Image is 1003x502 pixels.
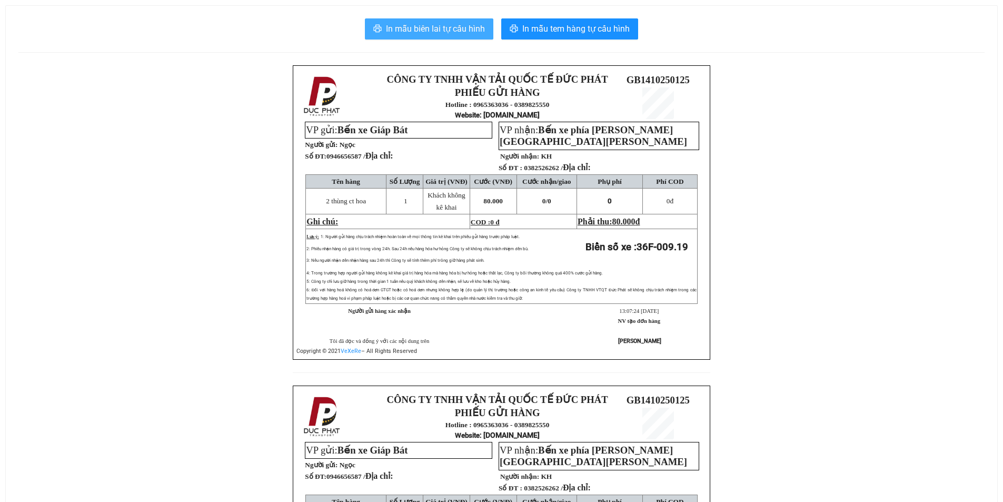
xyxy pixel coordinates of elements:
[619,308,659,314] span: 13:07:24 [DATE]
[510,24,518,34] span: printer
[455,407,540,418] strong: PHIẾU GỬI HÀNG
[500,152,539,160] strong: Người nhận:
[305,461,337,469] strong: Người gửi:
[305,473,393,480] strong: Số ĐT:
[301,74,345,119] img: logo
[522,178,571,185] span: Cước nhận/giao
[445,421,550,429] strong: Hotline : 0965363036 - 0389825550
[563,163,591,172] span: Địa chỉ:
[585,241,688,253] strong: Biển số xe :
[455,431,480,439] span: Website
[618,338,661,344] strong: [PERSON_NAME]
[365,18,493,40] button: printerIn mẫu biên lai tự cấu hình
[578,217,640,226] span: Phải thu:
[524,164,591,172] span: 0382526262 /
[306,247,528,251] span: 2: Phiếu nhận hàng có giá trị trong vòng 24h. Sau 24h nếu hàng hóa hư hỏng Công ty sẽ không chịu ...
[330,338,430,344] span: Tôi đã đọc và đồng ý với các nội dung trên
[365,471,393,480] span: Địa chỉ:
[387,74,608,85] strong: CÔNG TY TNHH VẬN TẢI QUỐC TẾ ĐỨC PHÁT
[656,178,683,185] span: Phí COD
[455,87,540,98] strong: PHIẾU GỬI HÀNG
[501,18,638,40] button: printerIn mẫu tem hàng tự cấu hình
[483,197,503,205] span: 80.000
[598,178,621,185] span: Phụ phí
[627,74,690,85] span: GB1410250125
[635,217,640,226] span: đ
[541,473,552,480] span: KH
[524,484,591,492] span: 0382526262 /
[608,197,612,205] span: 0
[306,279,510,284] span: 5: Công ty chỉ lưu giữ hàng trong thời gian 1 tuần nếu quý khách không đến nhận, sẽ lưu về kho ho...
[340,461,355,469] span: Ngọc
[667,197,673,205] span: đ
[326,152,393,160] span: 0946656587 /
[541,152,552,160] span: KH
[500,445,687,467] span: Bến xe phía [PERSON_NAME][GEOGRAPHIC_DATA][PERSON_NAME]
[306,258,484,263] span: 3: Nếu người nhận đến nhận hàng sau 24h thì Công ty sẽ tính thêm phí trông giữ hàng phát sinh.
[542,197,551,205] span: 0/
[563,483,591,492] span: Địa chỉ:
[390,178,420,185] span: Số Lượng
[499,164,522,172] strong: Số ĐT :
[499,484,522,492] strong: Số ĐT :
[306,271,603,275] span: 4: Trong trường hợp người gửi hàng không kê khai giá trị hàng hóa mà hàng hóa bị hư hỏng hoặc thấ...
[341,348,361,355] a: VeXeRe
[306,124,408,135] span: VP gửi:
[305,152,393,160] strong: Số ĐT:
[474,178,512,185] span: Cước (VNĐ)
[306,217,338,226] span: Ghi chú:
[425,178,468,185] span: Giá trị (VNĐ)
[490,218,499,226] span: 0 đ
[500,445,687,467] span: VP nhận:
[387,394,608,405] strong: CÔNG TY TNHH VẬN TẢI QUỐC TẾ ĐỨC PHÁT
[667,197,670,205] span: 0
[337,124,408,135] span: Bến xe Giáp Bát
[373,24,382,34] span: printer
[548,197,551,205] span: 0
[455,111,480,119] span: Website
[326,473,393,480] span: 0946656587 /
[522,22,630,35] span: In mẫu tem hàng tự cấu hình
[471,218,500,226] span: COD :
[305,141,337,149] strong: Người gửi:
[337,445,408,456] span: Bến xe Giáp Bát
[340,141,355,149] span: Ngọc
[445,101,550,109] strong: Hotline : 0965363036 - 0389825550
[612,217,635,226] span: 80.000
[404,197,408,205] span: 1
[500,124,687,147] span: VP nhận:
[306,288,697,301] span: 6: Đối với hàng hoá không có hoá đơn GTGT hoặc có hoá đơn nhưng không hợp lệ (do quản lý thị trườ...
[627,395,690,406] span: GB1410250125
[500,124,687,147] span: Bến xe phía [PERSON_NAME][GEOGRAPHIC_DATA][PERSON_NAME]
[618,318,660,324] strong: NV tạo đơn hàng
[326,197,366,205] span: 2 thùng ct hoa
[386,22,485,35] span: In mẫu biên lai tự cấu hình
[500,473,539,480] strong: Người nhận:
[321,234,520,239] span: 1: Người gửi hàng chịu trách nhiệm hoàn toàn về mọi thông tin kê khai trên phiếu gửi hàng trước p...
[306,234,319,239] span: Lưu ý:
[455,431,540,439] strong: : [DOMAIN_NAME]
[637,241,688,253] span: 36F-009.19
[348,308,411,314] strong: Người gửi hàng xác nhận
[365,151,393,160] span: Địa chỉ:
[332,178,360,185] span: Tên hàng
[306,445,408,456] span: VP gửi:
[428,191,465,211] span: Khách không kê khai
[301,395,345,439] img: logo
[296,348,417,355] span: Copyright © 2021 – All Rights Reserved
[455,111,540,119] strong: : [DOMAIN_NAME]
